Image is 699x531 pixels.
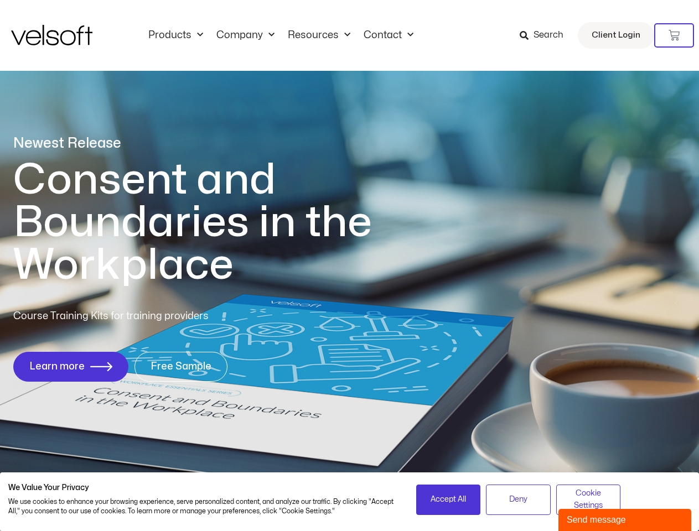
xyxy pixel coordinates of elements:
a: Free Sample [134,352,227,382]
span: Free Sample [151,361,211,372]
a: Client Login [578,22,654,49]
p: Newest Release [13,134,417,153]
span: Deny [509,493,527,506]
a: ResourcesMenu Toggle [281,29,357,41]
p: Course Training Kits for training providers [13,309,289,324]
a: ProductsMenu Toggle [142,29,210,41]
span: Learn more [29,361,85,372]
h2: We Value Your Privacy [8,483,400,493]
span: Client Login [592,28,640,43]
button: Accept all cookies [416,485,481,515]
a: ContactMenu Toggle [357,29,420,41]
p: We use cookies to enhance your browsing experience, serve personalized content, and analyze our t... [8,497,400,516]
button: Adjust cookie preferences [556,485,621,515]
a: Learn more [13,352,128,382]
span: Cookie Settings [563,487,614,512]
a: CompanyMenu Toggle [210,29,281,41]
span: Search [534,28,563,43]
h1: Consent and Boundaries in the Workplace [13,159,417,287]
img: Velsoft Training Materials [11,25,92,45]
span: Accept All [431,493,466,506]
nav: Menu [142,29,420,41]
button: Deny all cookies [486,485,551,515]
iframe: chat widget [558,507,693,531]
a: Search [520,26,571,45]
